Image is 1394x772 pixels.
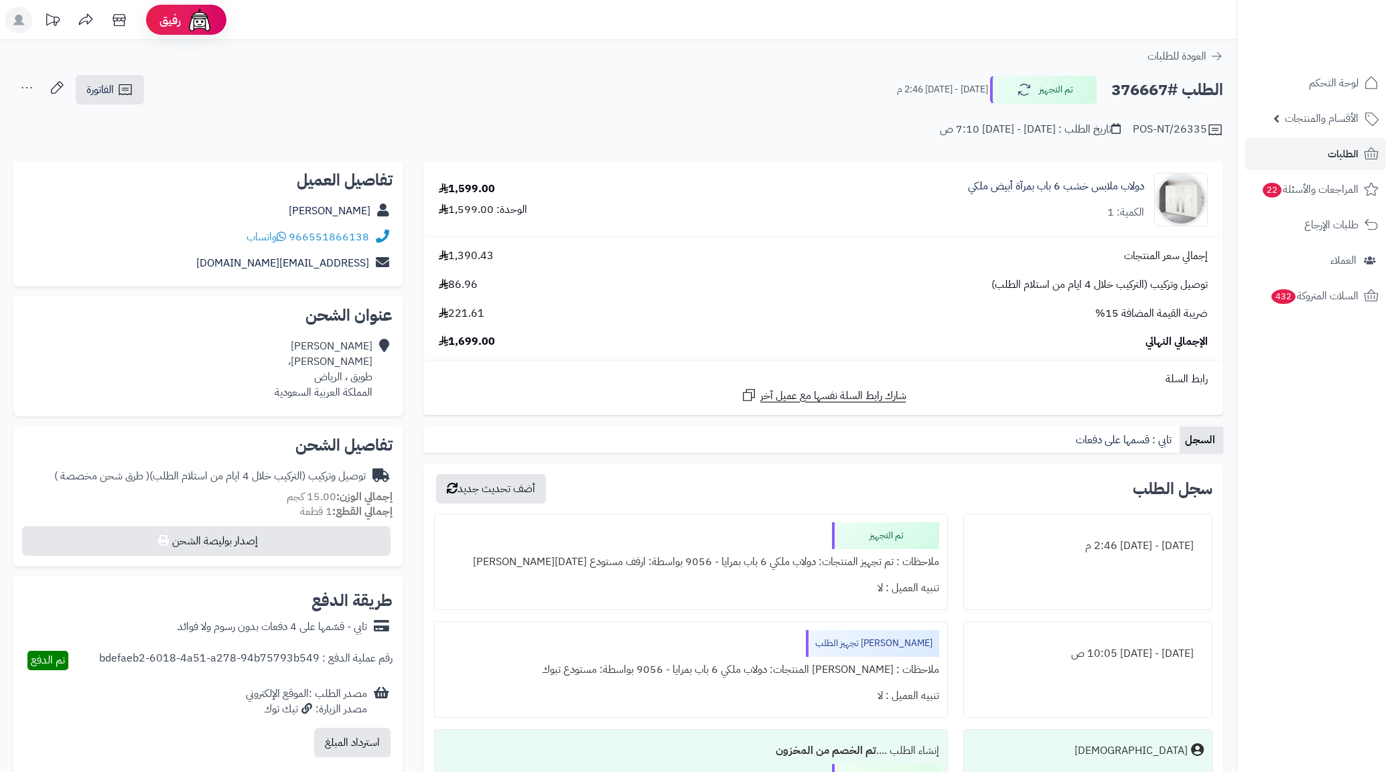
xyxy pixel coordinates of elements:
div: رقم عملية الدفع : bdefaeb2-6018-4a51-a278-94b75793b549 [99,651,393,670]
a: الطلبات [1245,138,1386,170]
span: السلات المتروكة [1270,287,1358,305]
span: 1,390.43 [439,248,494,264]
div: مصدر الزيارة: تيك توك [246,702,367,717]
span: 221.61 [439,306,484,321]
div: [PERSON_NAME] تجهيز الطلب [806,630,939,657]
a: طلبات الإرجاع [1245,209,1386,241]
span: ( طرق شحن مخصصة ) [54,468,149,484]
small: [DATE] - [DATE] 2:46 م [897,83,988,96]
div: رابط السلة [429,372,1218,387]
span: الإجمالي النهائي [1145,334,1208,350]
a: الفاتورة [76,75,144,104]
a: دولاب ملابس خشب 6 باب بمرآة أبيض ملكي [968,179,1144,194]
span: شارك رابط السلة نفسها مع عميل آخر [760,388,906,404]
h2: طريقة الدفع [311,593,393,609]
div: [PERSON_NAME] [PERSON_NAME]، طويق ، الرياض المملكة العربية السعودية [275,339,372,400]
span: توصيل وتركيب (التركيب خلال 4 ايام من استلام الطلب) [991,277,1208,293]
a: واتساب [247,229,286,245]
div: الكمية: 1 [1107,205,1144,220]
span: 432 [1271,289,1296,304]
h2: تفاصيل الشحن [24,437,393,453]
a: السجل [1180,427,1223,453]
span: الطلبات [1328,145,1358,163]
span: المراجعات والأسئلة [1261,180,1358,199]
a: السلات المتروكة432 [1245,280,1386,312]
a: 966551866138 [289,229,369,245]
div: إنشاء الطلب .... [443,738,939,764]
span: رفيق [159,12,181,28]
button: إصدار بوليصة الشحن [22,526,391,556]
small: 15.00 كجم [287,489,393,505]
a: تحديثات المنصة [36,7,69,37]
a: العملاء [1245,244,1386,277]
a: [PERSON_NAME] [289,203,370,219]
h2: الطلب #376667 [1111,76,1223,104]
span: 22 [1263,183,1281,198]
span: تم الدفع [31,652,65,668]
div: ملاحظات : [PERSON_NAME] المنتجات: دولاب ملكي 6 باب بمرايا - 9056 بواسطة: مستودع تبوك [443,657,939,683]
span: ضريبة القيمة المضافة 15% [1095,306,1208,321]
div: [DEMOGRAPHIC_DATA] [1074,743,1188,759]
a: لوحة التحكم [1245,67,1386,99]
a: شارك رابط السلة نفسها مع عميل آخر [741,387,906,404]
button: أضف تحديث جديد [436,474,546,504]
span: الأقسام والمنتجات [1285,109,1358,128]
button: استرداد المبلغ [314,728,391,757]
strong: إجمالي القطع: [332,504,393,520]
small: 1 قطعة [300,504,393,520]
span: 1,699.00 [439,334,495,350]
div: تاريخ الطلب : [DATE] - [DATE] 7:10 ص [940,122,1121,137]
a: العودة للطلبات [1147,48,1223,64]
h3: سجل الطلب [1133,481,1212,497]
div: [DATE] - [DATE] 2:46 م [972,533,1204,559]
span: 86.96 [439,277,478,293]
img: ai-face.png [186,7,213,33]
img: 1733065410-1-90x90.jpg [1155,173,1207,226]
span: الفاتورة [86,82,114,98]
strong: إجمالي الوزن: [336,489,393,505]
button: تم التجهيز [990,76,1097,104]
div: مصدر الطلب :الموقع الإلكتروني [246,686,367,717]
span: إجمالي سعر المنتجات [1124,248,1208,264]
div: 1,599.00 [439,181,495,197]
div: [DATE] - [DATE] 10:05 ص [972,641,1204,667]
div: تم التجهيز [832,522,939,549]
h2: تفاصيل العميل [24,172,393,188]
h2: عنوان الشحن [24,307,393,323]
a: تابي : قسمها على دفعات [1070,427,1180,453]
div: POS-NT/26335 [1133,122,1223,138]
div: تنبيه العميل : لا [443,575,939,601]
div: توصيل وتركيب (التركيب خلال 4 ايام من استلام الطلب) [54,469,366,484]
span: العودة للطلبات [1147,48,1206,64]
div: الوحدة: 1,599.00 [439,202,527,218]
b: تم الخصم من المخزون [776,743,876,759]
span: العملاء [1330,251,1356,270]
a: المراجعات والأسئلة22 [1245,173,1386,206]
span: طلبات الإرجاع [1304,216,1358,234]
a: [EMAIL_ADDRESS][DOMAIN_NAME] [196,255,369,271]
div: تنبيه العميل : لا [443,683,939,709]
div: ملاحظات : تم تجهيز المنتجات: دولاب ملكي 6 باب بمرايا - 9056 بواسطة: ارفف مستودع [DATE][PERSON_NAME] [443,549,939,575]
span: لوحة التحكم [1309,74,1358,92]
div: تابي - قسّمها على 4 دفعات بدون رسوم ولا فوائد [178,619,367,635]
